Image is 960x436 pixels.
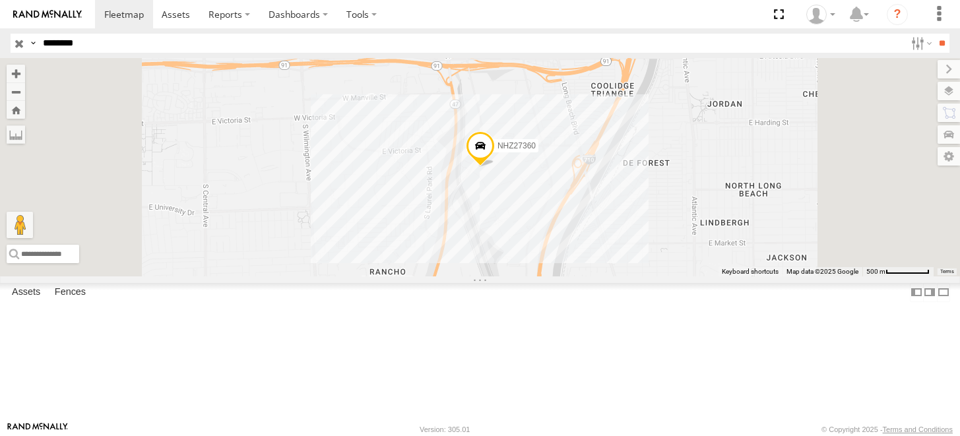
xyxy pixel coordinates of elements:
[48,284,92,302] label: Fences
[923,283,936,302] label: Dock Summary Table to the Right
[887,4,908,25] i: ?
[7,101,25,119] button: Zoom Home
[821,425,953,433] div: © Copyright 2025 -
[13,10,82,19] img: rand-logo.svg
[940,268,954,274] a: Terms
[906,34,934,53] label: Search Filter Options
[722,267,779,276] button: Keyboard shortcuts
[28,34,38,53] label: Search Query
[7,125,25,144] label: Measure
[7,65,25,82] button: Zoom in
[7,82,25,101] button: Zoom out
[862,267,934,276] button: Map Scale: 500 m per 63 pixels
[5,284,47,302] label: Assets
[883,425,953,433] a: Terms and Conditions
[802,5,840,24] div: Zulema McIntosch
[420,425,470,433] div: Version: 305.01
[7,212,33,238] button: Drag Pegman onto the map to open Street View
[786,268,858,275] span: Map data ©2025 Google
[938,147,960,166] label: Map Settings
[937,283,950,302] label: Hide Summary Table
[497,142,535,151] span: NHZ27360
[910,283,923,302] label: Dock Summary Table to the Left
[7,423,68,436] a: Visit our Website
[866,268,885,275] span: 500 m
